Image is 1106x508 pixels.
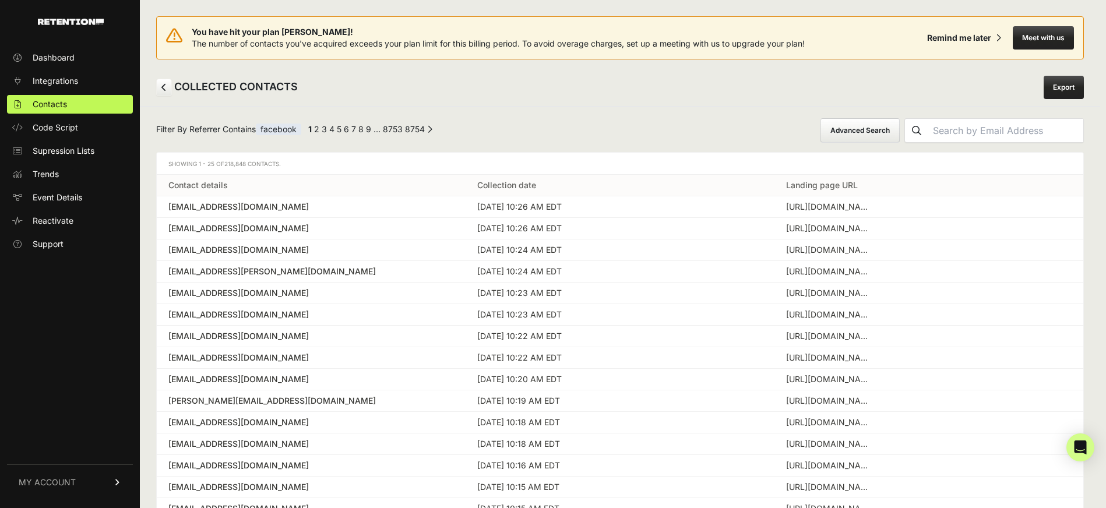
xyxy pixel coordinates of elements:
[168,309,454,320] a: [EMAIL_ADDRESS][DOMAIN_NAME]
[466,261,774,283] td: [DATE] 10:24 AM EDT
[786,460,873,471] div: https://entertainmentnow.com/dancing-with-the-stars/robert-irwin-witney-carson-scores-reactions/?...
[329,124,334,134] a: Page 4
[33,168,59,180] span: Trends
[786,330,873,342] div: https://entertainmentnow.com/dancing-with-the-stars/robert-irwin-witney-carson-scores-reactions/?...
[466,326,774,347] td: [DATE] 10:22 AM EDT
[786,244,873,256] div: https://entertainmentnow.com/hallmark/alicia-witt-on-hallmark-movies-absence/?fbclid=IwY2xjawNTU2...
[168,266,454,277] a: [EMAIL_ADDRESS][PERSON_NAME][DOMAIN_NAME]
[314,124,319,134] a: Page 2
[466,455,774,477] td: [DATE] 10:16 AM EDT
[168,201,454,213] a: [EMAIL_ADDRESS][DOMAIN_NAME]
[7,464,133,500] a: MY ACCOUNT
[786,438,873,450] div: https://entertainmentnow.com/survivor/kelly-wentworth-survivor-hidden-wardrobe-secrets/?fbclid=Iw...
[786,309,873,320] div: https://entertainmentnow.com/dancing-with-the-stars/robert-irwin-witney-carson-scores-reactions/?...
[156,124,301,138] span: Filter By Referrer Contains
[466,196,774,218] td: [DATE] 10:26 AM EDT
[168,438,454,450] a: [EMAIL_ADDRESS][DOMAIN_NAME]
[820,118,900,143] button: Advanced Search
[786,481,873,493] div: https://entertainmentnow.com/dancing-with-the-stars/robert-irwin-witney-carson-scores-reactions/?...
[7,142,133,160] a: Supression Lists
[1013,26,1074,50] button: Meet with us
[7,165,133,184] a: Trends
[33,98,67,110] span: Contacts
[33,238,64,250] span: Support
[466,239,774,261] td: [DATE] 10:24 AM EDT
[374,124,381,134] span: …
[19,477,76,488] span: MY ACCOUNT
[33,145,94,157] span: Supression Lists
[466,218,774,239] td: [DATE] 10:26 AM EDT
[337,124,341,134] a: Page 5
[358,124,364,134] a: Page 8
[466,347,774,369] td: [DATE] 10:22 AM EDT
[786,266,873,277] div: https://entertainmentnow.com/survivor/kelly-wentworth-survivor-hidden-wardrobe-secrets/?fbclid=Iw...
[786,352,873,364] div: https://entertainmentnow.com/dancing-with-the-stars/robert-irwin-witney-carson-scores-reactions/?...
[224,160,281,167] span: 218,848 Contacts.
[156,79,298,96] h2: COLLECTED CONTACTS
[168,223,454,234] a: [EMAIL_ADDRESS][DOMAIN_NAME]
[168,395,454,407] a: [PERSON_NAME][EMAIL_ADDRESS][DOMAIN_NAME]
[786,395,873,407] div: https://entertainmentnow.com/dancing-with-the-stars/robert-irwin-witney-carson-scores-reactions/?...
[306,124,432,138] div: Pagination
[466,369,774,390] td: [DATE] 10:20 AM EDT
[7,235,133,253] a: Support
[786,287,873,299] div: https://entertainmentnow.com/survivor/kelly-wentworth-survivor-hidden-wardrobe-secrets/?fbclid=Iw...
[168,330,454,342] a: [EMAIL_ADDRESS][DOMAIN_NAME]
[7,211,133,230] a: Reactivate
[168,481,454,493] a: [EMAIL_ADDRESS][DOMAIN_NAME]
[322,124,327,134] a: Page 3
[927,32,991,44] div: Remind me later
[38,19,104,25] img: Retention.com
[466,477,774,498] td: [DATE] 10:15 AM EDT
[466,390,774,412] td: [DATE] 10:19 AM EDT
[466,412,774,433] td: [DATE] 10:18 AM EDT
[308,124,312,134] em: Page 1
[168,460,454,471] div: [EMAIL_ADDRESS][DOMAIN_NAME]
[168,287,454,299] a: [EMAIL_ADDRESS][DOMAIN_NAME]
[1066,433,1094,461] div: Open Intercom Messenger
[168,244,454,256] a: [EMAIL_ADDRESS][DOMAIN_NAME]
[168,160,281,167] span: Showing 1 - 25 of
[786,417,873,428] div: https://entertainmentnow.com/dancing-with-the-stars/robert-irwin-voted-dwts-voting-witney-carson-...
[786,201,873,213] div: https://entertainmentnow.com/dancing-with-the-stars/dylan-efron-daniella-dwts-performance-disney-...
[7,118,133,137] a: Code Script
[33,52,75,63] span: Dashboard
[33,75,78,87] span: Integrations
[168,373,454,385] a: [EMAIL_ADDRESS][DOMAIN_NAME]
[192,38,805,48] span: The number of contacts you've acquired exceeds your plan limit for this billing period. To avoid ...
[786,223,873,234] div: https://entertainmentnow.com/hallmark/alicia-witt-on-hallmark-movies-absence/?fbclid=IwY2xjawNTU7...
[786,373,873,385] div: https://entertainmentnow.com/dancing-with-the-stars/robert-irwin-witney-carson-scores-reactions/?...
[168,352,454,364] a: [EMAIL_ADDRESS][DOMAIN_NAME]
[466,304,774,326] td: [DATE] 10:23 AM EDT
[168,417,454,428] a: [EMAIL_ADDRESS][DOMAIN_NAME]
[7,188,133,207] a: Event Details
[383,124,403,134] a: Page 8753
[405,124,425,134] a: Page 8754
[366,124,371,134] a: Page 9
[168,180,228,190] a: Contact details
[7,48,133,67] a: Dashboard
[256,124,301,135] span: facebook
[33,215,73,227] span: Reactivate
[922,27,1006,48] button: Remind me later
[344,124,349,134] a: Page 6
[192,26,805,38] span: You have hit your plan [PERSON_NAME]!
[7,95,133,114] a: Contacts
[351,124,356,134] a: Page 7
[33,122,78,133] span: Code Script
[928,119,1083,142] input: Search by Email Address
[477,180,536,190] a: Collection date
